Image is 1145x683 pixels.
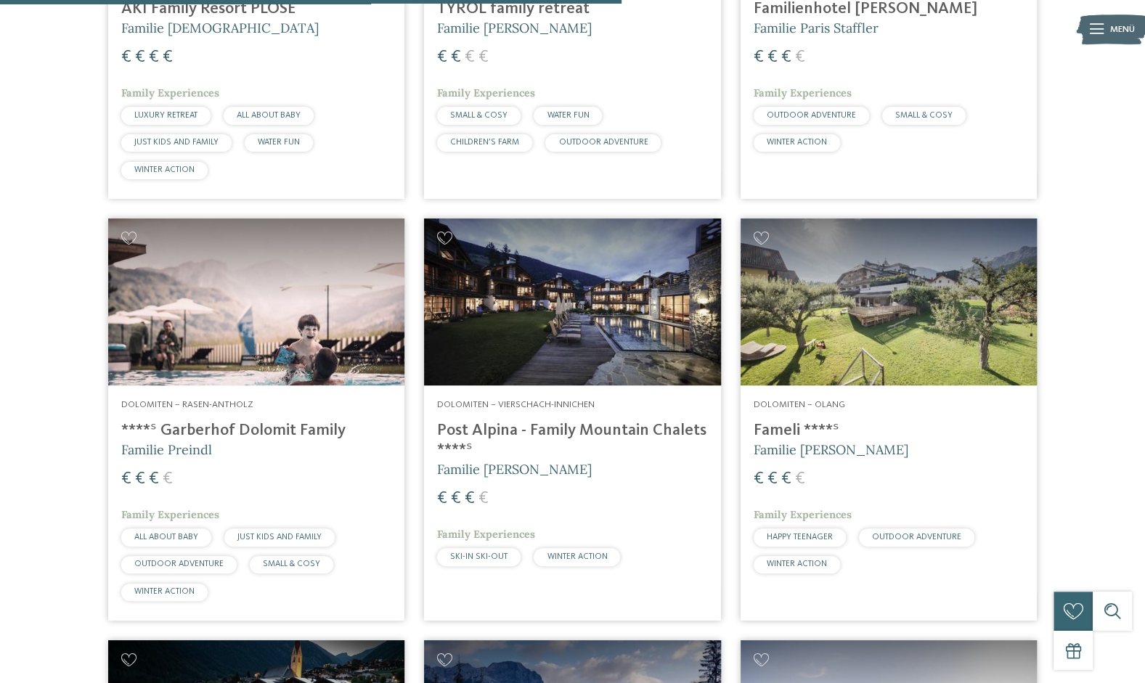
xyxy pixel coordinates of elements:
span: € [437,490,447,507]
span: Familie [PERSON_NAME] [754,441,908,458]
span: € [451,490,461,507]
span: € [149,49,159,66]
span: € [437,49,447,66]
span: CHILDREN’S FARM [450,138,519,147]
span: Family Experiences [121,508,219,521]
span: SMALL & COSY [263,560,320,568]
span: JUST KIDS AND FAMILY [134,138,219,147]
span: SMALL & COSY [895,111,953,120]
span: SMALL & COSY [450,111,508,120]
span: ALL ABOUT BABY [134,533,198,541]
span: Family Experiences [121,86,219,99]
span: Dolomiten – Vierschach-Innichen [437,400,595,409]
span: OUTDOOR ADVENTURE [872,533,961,541]
span: Family Experiences [754,508,852,521]
span: € [135,470,145,488]
span: Familie [DEMOGRAPHIC_DATA] [121,20,319,36]
img: Post Alpina - Family Mountain Chalets ****ˢ [424,218,720,385]
a: Familienhotels gesucht? Hier findet ihr die besten! Dolomiten – Olang Fameli ****ˢ Familie [PERSO... [741,218,1037,621]
span: € [451,49,461,66]
span: € [754,470,764,488]
a: Familienhotels gesucht? Hier findet ihr die besten! Dolomiten – Rasen-Antholz ****ˢ Garberhof Dol... [108,218,404,621]
span: JUST KIDS AND FAMILY [237,533,322,541]
span: Family Experiences [754,86,852,99]
span: € [795,470,805,488]
span: € [478,49,489,66]
span: € [781,470,791,488]
span: OUTDOOR ADVENTURE [134,560,224,568]
span: € [163,470,173,488]
span: € [465,49,475,66]
img: Familienhotels gesucht? Hier findet ihr die besten! [741,218,1037,385]
span: Family Experiences [437,528,535,541]
span: ALL ABOUT BABY [237,111,301,120]
span: € [121,49,131,66]
span: € [121,470,131,488]
span: WATER FUN [258,138,300,147]
span: € [135,49,145,66]
span: HAPPY TEENAGER [767,533,833,541]
span: Familie [PERSON_NAME] [437,461,592,478]
span: WINTER ACTION [767,138,827,147]
span: OUTDOOR ADVENTURE [767,111,856,120]
span: € [781,49,791,66]
h4: ****ˢ Garberhof Dolomit Family [121,421,391,441]
span: Familie [PERSON_NAME] [437,20,592,36]
span: OUTDOOR ADVENTURE [558,138,648,147]
span: Familie Paris Staffler [754,20,879,36]
span: Dolomiten – Rasen-Antholz [121,400,253,409]
span: WATER FUN [547,111,589,120]
span: Familie Preindl [121,441,212,458]
span: € [478,490,489,507]
span: WINTER ACTION [134,165,195,174]
span: € [149,470,159,488]
span: € [795,49,805,66]
span: Family Experiences [437,86,535,99]
span: WINTER ACTION [547,552,607,561]
span: € [465,490,475,507]
span: WINTER ACTION [767,560,827,568]
span: LUXURY RETREAT [134,111,197,120]
span: € [767,470,778,488]
span: WINTER ACTION [134,587,195,596]
span: SKI-IN SKI-OUT [450,552,508,561]
a: Familienhotels gesucht? Hier findet ihr die besten! Dolomiten – Vierschach-Innichen Post Alpina -... [424,218,720,621]
span: Dolomiten – Olang [754,400,845,409]
h4: Post Alpina - Family Mountain Chalets ****ˢ [437,421,707,460]
span: € [767,49,778,66]
span: € [754,49,764,66]
img: Familienhotels gesucht? Hier findet ihr die besten! [108,218,404,385]
span: € [163,49,173,66]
